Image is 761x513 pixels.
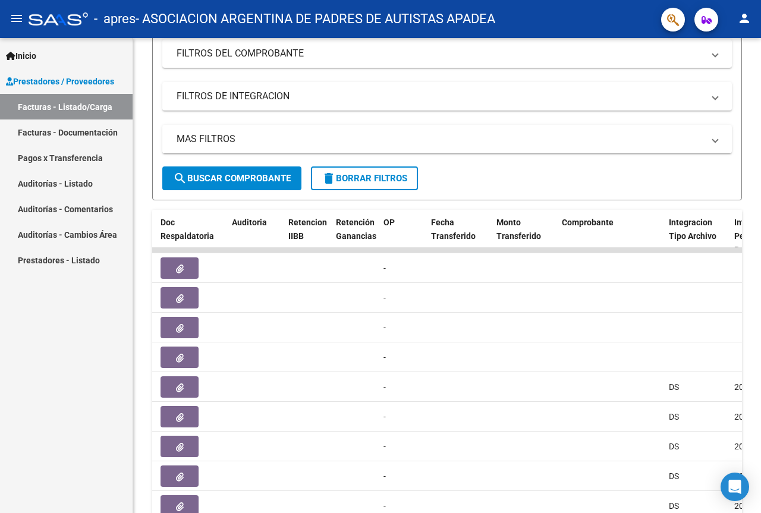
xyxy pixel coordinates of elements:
[383,501,386,511] span: -
[492,210,557,262] datatable-header-cell: Monto Transferido
[311,166,418,190] button: Borrar Filtros
[156,210,227,262] datatable-header-cell: Doc Respaldatoria
[383,382,386,392] span: -
[383,471,386,481] span: -
[426,210,492,262] datatable-header-cell: Fecha Transferido
[162,39,732,68] mat-expansion-panel-header: FILTROS DEL COMPROBANTE
[232,218,267,227] span: Auditoria
[383,412,386,421] span: -
[173,171,187,185] mat-icon: search
[6,49,36,62] span: Inicio
[496,218,541,241] span: Monto Transferido
[664,210,729,262] datatable-header-cell: Integracion Tipo Archivo
[322,171,336,185] mat-icon: delete
[177,133,703,146] mat-panel-title: MAS FILTROS
[6,75,114,88] span: Prestadores / Proveedores
[721,473,749,501] div: Open Intercom Messenger
[669,412,679,421] span: DS
[162,125,732,153] mat-expansion-panel-header: MAS FILTROS
[669,501,679,511] span: DS
[737,11,751,26] mat-icon: person
[431,218,476,241] span: Fecha Transferido
[383,323,386,332] span: -
[162,166,301,190] button: Buscar Comprobante
[173,173,291,184] span: Buscar Comprobante
[669,382,679,392] span: DS
[331,210,379,262] datatable-header-cell: Retención Ganancias
[562,218,614,227] span: Comprobante
[177,90,703,103] mat-panel-title: FILTROS DE INTEGRACION
[322,173,407,184] span: Borrar Filtros
[669,218,716,241] span: Integracion Tipo Archivo
[383,218,395,227] span: OP
[136,6,495,32] span: - ASOCIACION ARGENTINA DE PADRES DE AUTISTAS APADEA
[161,218,214,241] span: Doc Respaldatoria
[10,11,24,26] mat-icon: menu
[177,47,703,60] mat-panel-title: FILTROS DEL COMPROBANTE
[383,293,386,303] span: -
[379,210,426,262] datatable-header-cell: OP
[288,218,327,241] span: Retencion IIBB
[669,471,679,481] span: DS
[383,263,386,273] span: -
[557,210,664,262] datatable-header-cell: Comprobante
[669,442,679,451] span: DS
[284,210,331,262] datatable-header-cell: Retencion IIBB
[227,210,284,262] datatable-header-cell: Auditoria
[383,442,386,451] span: -
[336,218,376,241] span: Retención Ganancias
[162,82,732,111] mat-expansion-panel-header: FILTROS DE INTEGRACION
[383,353,386,362] span: -
[94,6,136,32] span: - apres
